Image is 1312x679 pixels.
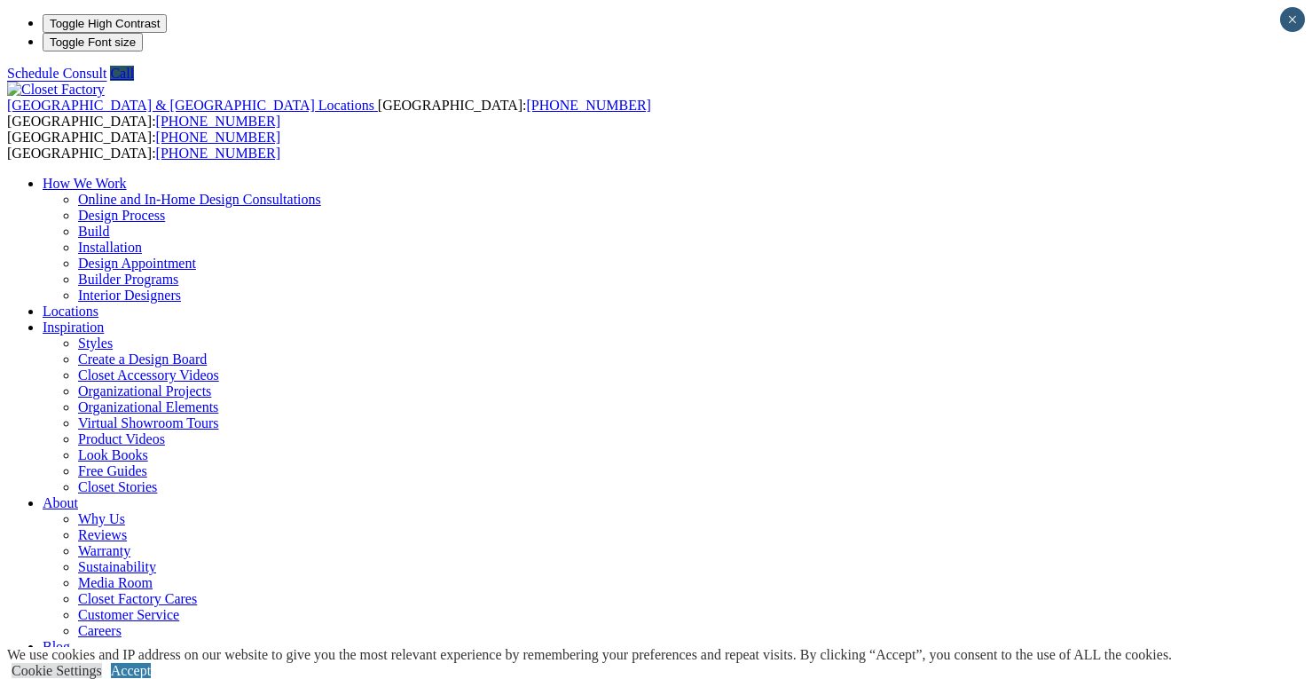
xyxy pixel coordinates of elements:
a: Inspiration [43,320,104,335]
a: Product Videos [78,431,165,446]
img: Closet Factory [7,82,105,98]
a: [PHONE_NUMBER] [156,114,280,129]
a: Virtual Showroom Tours [78,415,219,430]
a: Interior Designers [78,288,181,303]
span: [GEOGRAPHIC_DATA]: [GEOGRAPHIC_DATA]: [7,98,651,129]
a: Organizational Projects [78,383,211,399]
a: How We Work [43,176,127,191]
span: [GEOGRAPHIC_DATA] & [GEOGRAPHIC_DATA] Locations [7,98,374,113]
a: [PHONE_NUMBER] [526,98,650,113]
a: Blog [43,639,70,654]
a: Why Us [78,511,125,526]
div: We use cookies and IP address on our website to give you the most relevant experience by remember... [7,647,1172,663]
button: Toggle Font size [43,33,143,51]
a: Customer Service [78,607,179,622]
a: Design Process [78,208,165,223]
span: Toggle High Contrast [50,17,160,30]
button: Close [1280,7,1305,32]
span: Toggle Font size [50,36,136,49]
a: Styles [78,336,113,351]
a: Design Appointment [78,256,196,271]
a: Sustainability [78,559,156,574]
a: [GEOGRAPHIC_DATA] & [GEOGRAPHIC_DATA] Locations [7,98,378,113]
a: Reviews [78,527,127,542]
a: [PHONE_NUMBER] [156,146,280,161]
a: Installation [78,240,142,255]
a: Closet Accessory Videos [78,367,219,383]
a: About [43,495,78,510]
button: Toggle High Contrast [43,14,167,33]
a: [PHONE_NUMBER] [156,130,280,145]
a: Careers [78,623,122,638]
a: Builder Programs [78,272,178,287]
a: Create a Design Board [78,351,207,367]
a: Closet Factory Cares [78,591,197,606]
a: Look Books [78,447,148,462]
a: Free Guides [78,463,147,478]
a: Cookie Settings [12,663,102,678]
a: Warranty [78,543,130,558]
a: Call [110,66,134,81]
a: Closet Stories [78,479,157,494]
span: [GEOGRAPHIC_DATA]: [GEOGRAPHIC_DATA]: [7,130,280,161]
a: Organizational Elements [78,399,218,415]
a: Locations [43,304,98,319]
a: Build [78,224,110,239]
a: Media Room [78,575,153,590]
a: Accept [111,663,151,678]
a: Online and In-Home Design Consultations [78,192,321,207]
a: Schedule Consult [7,66,106,81]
